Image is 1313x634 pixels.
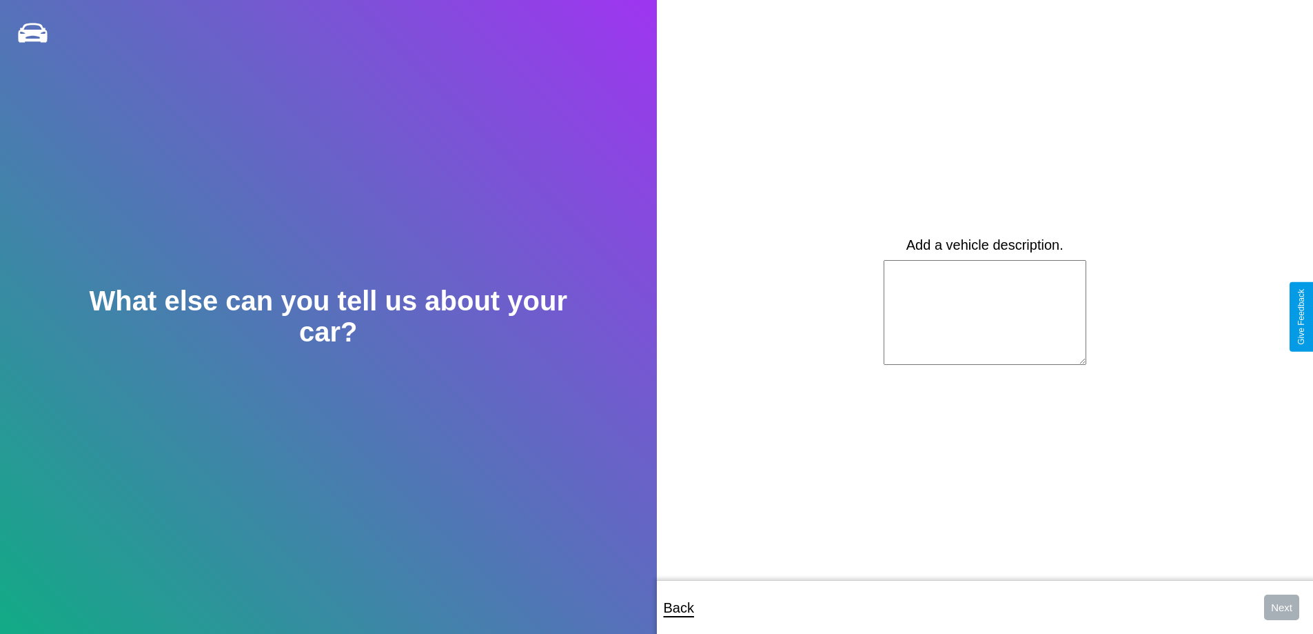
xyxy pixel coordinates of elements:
button: Next [1264,595,1299,620]
div: Give Feedback [1296,289,1306,345]
label: Add a vehicle description. [906,237,1063,253]
p: Back [664,595,694,620]
h2: What else can you tell us about your car? [65,286,591,348]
